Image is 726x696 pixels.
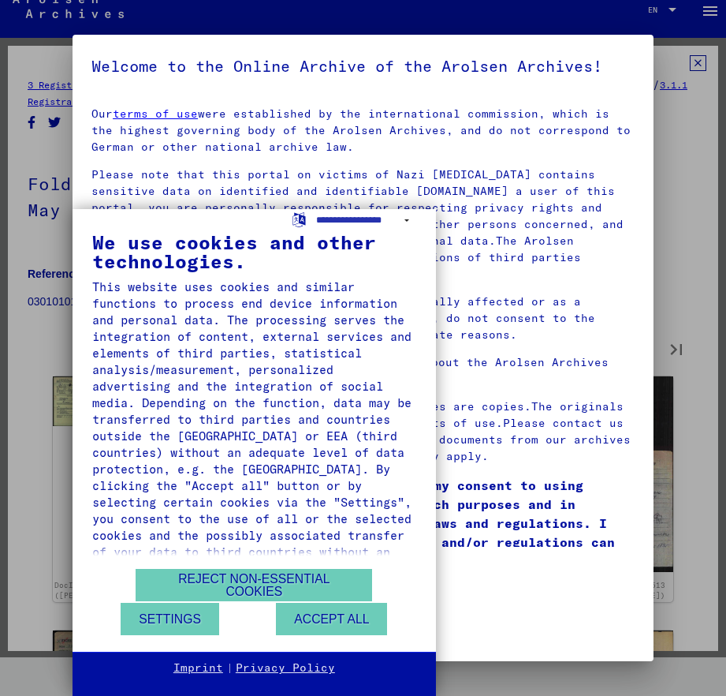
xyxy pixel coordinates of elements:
button: Settings [121,603,219,635]
a: Privacy Policy [236,660,335,676]
div: We use cookies and other technologies. [92,233,416,271]
button: Accept all [276,603,387,635]
button: Reject non-essential cookies [136,569,372,601]
a: Imprint [173,660,223,676]
div: This website uses cookies and similar functions to process end device information and personal da... [92,279,416,577]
